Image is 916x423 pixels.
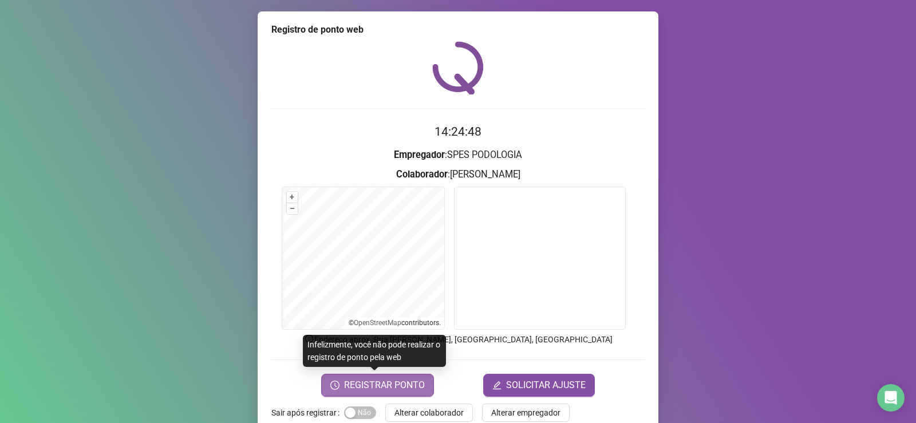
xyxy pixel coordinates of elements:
div: Open Intercom Messenger [877,384,905,412]
button: REGISTRAR PONTO [321,374,434,397]
span: info-circle [304,334,314,344]
button: editSOLICITAR AJUSTE [483,374,595,397]
button: Alterar empregador [482,404,570,422]
strong: Empregador [394,149,445,160]
span: Alterar empregador [491,406,560,419]
button: Alterar colaborador [385,404,473,422]
img: QRPoint [432,41,484,94]
div: Registro de ponto web [271,23,645,37]
strong: Colaborador [396,169,448,180]
h3: : [PERSON_NAME] [271,167,645,182]
time: 14:24:48 [435,125,481,139]
p: Endereço aprox. : Rua [PERSON_NAME], [GEOGRAPHIC_DATA], [GEOGRAPHIC_DATA] [271,333,645,346]
div: Infelizmente, você não pode realizar o registro de ponto pela web [303,335,446,367]
label: Sair após registrar [271,404,344,422]
span: SOLICITAR AJUSTE [506,378,586,392]
button: + [287,192,298,203]
a: OpenStreetMap [354,319,401,327]
h3: : SPES PODOLOGIA [271,148,645,163]
span: REGISTRAR PONTO [344,378,425,392]
span: edit [492,381,502,390]
button: – [287,203,298,214]
li: © contributors. [349,319,441,327]
span: clock-circle [330,381,339,390]
span: Alterar colaborador [394,406,464,419]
